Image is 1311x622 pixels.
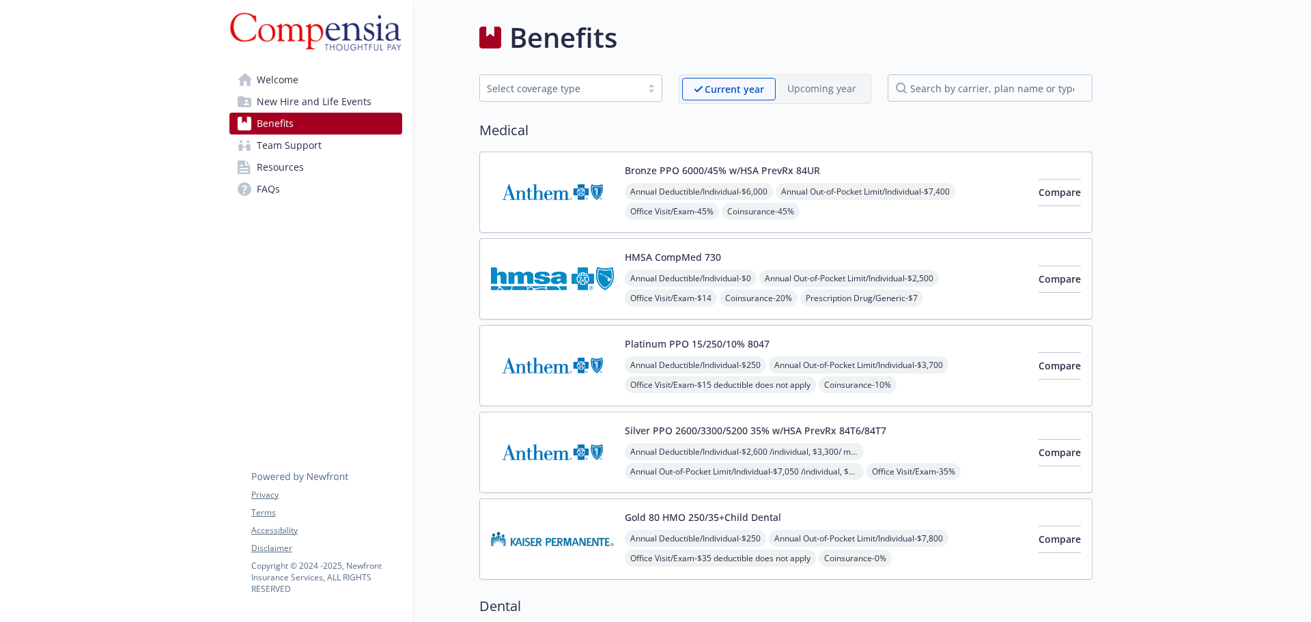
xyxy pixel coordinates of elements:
[1039,446,1081,459] span: Compare
[257,113,294,135] span: Benefits
[491,250,614,308] img: Hawaii Medical Service Association carrier logo
[625,163,820,178] button: Bronze PPO 6000/45% w/HSA PrevRx 84UR
[625,530,766,547] span: Annual Deductible/Individual - $250
[819,550,892,567] span: Coinsurance - 0%
[1039,526,1081,553] button: Compare
[720,289,798,307] span: Coinsurance - 20%
[625,510,781,524] button: Gold 80 HMO 250/35+Child Dental
[257,91,371,113] span: New Hire and Life Events
[1039,186,1081,199] span: Compare
[229,113,402,135] a: Benefits
[888,74,1092,102] input: search by carrier, plan name or type
[1039,359,1081,372] span: Compare
[229,91,402,113] a: New Hire and Life Events
[776,183,955,200] span: Annual Out-of-Pocket Limit/Individual - $7,400
[625,550,816,567] span: Office Visit/Exam - $35 deductible does not apply
[1039,352,1081,380] button: Compare
[251,560,401,595] p: Copyright © 2024 - 2025 , Newfront Insurance Services, ALL RIGHTS RESERVED
[625,289,717,307] span: Office Visit/Exam - $14
[1039,272,1081,285] span: Compare
[787,81,856,96] p: Upcoming year
[257,135,322,156] span: Team Support
[257,69,298,91] span: Welcome
[509,17,617,58] h1: Benefits
[251,489,401,501] a: Privacy
[722,203,800,220] span: Coinsurance - 45%
[1039,439,1081,466] button: Compare
[479,120,1092,141] h2: Medical
[819,376,897,393] span: Coinsurance - 10%
[229,135,402,156] a: Team Support
[800,289,923,307] span: Prescription Drug/Generic - $7
[759,270,939,287] span: Annual Out-of-Pocket Limit/Individual - $2,500
[625,356,766,373] span: Annual Deductible/Individual - $250
[251,507,401,519] a: Terms
[229,156,402,178] a: Resources
[705,82,764,96] p: Current year
[625,337,770,351] button: Platinum PPO 15/250/10% 8047
[491,337,614,395] img: Anthem Blue Cross carrier logo
[625,423,886,438] button: Silver PPO 2600/3300/5200 35% w/HSA PrevRx 84T6/84T7
[625,270,757,287] span: Annual Deductible/Individual - $0
[479,596,1092,617] h2: Dental
[625,183,773,200] span: Annual Deductible/Individual - $6,000
[769,356,948,373] span: Annual Out-of-Pocket Limit/Individual - $3,700
[625,463,864,480] span: Annual Out-of-Pocket Limit/Individual - $7,050 /individual, $7,050/ member
[1039,533,1081,546] span: Compare
[625,376,816,393] span: Office Visit/Exam - $15 deductible does not apply
[251,542,401,554] a: Disclaimer
[229,178,402,200] a: FAQs
[491,163,614,221] img: Anthem Blue Cross carrier logo
[491,423,614,481] img: Anthem Blue Cross carrier logo
[769,530,948,547] span: Annual Out-of-Pocket Limit/Individual - $7,800
[1039,266,1081,293] button: Compare
[491,510,614,568] img: Kaiser Permanente Insurance Company carrier logo
[257,178,280,200] span: FAQs
[257,156,304,178] span: Resources
[625,203,719,220] span: Office Visit/Exam - 45%
[487,81,634,96] div: Select coverage type
[251,524,401,537] a: Accessibility
[625,443,864,460] span: Annual Deductible/Individual - $2,600 /individual, $3,300/ member
[229,69,402,91] a: Welcome
[625,250,721,264] button: HMSA CompMed 730
[776,78,868,100] span: Upcoming year
[866,463,961,480] span: Office Visit/Exam - 35%
[1039,179,1081,206] button: Compare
